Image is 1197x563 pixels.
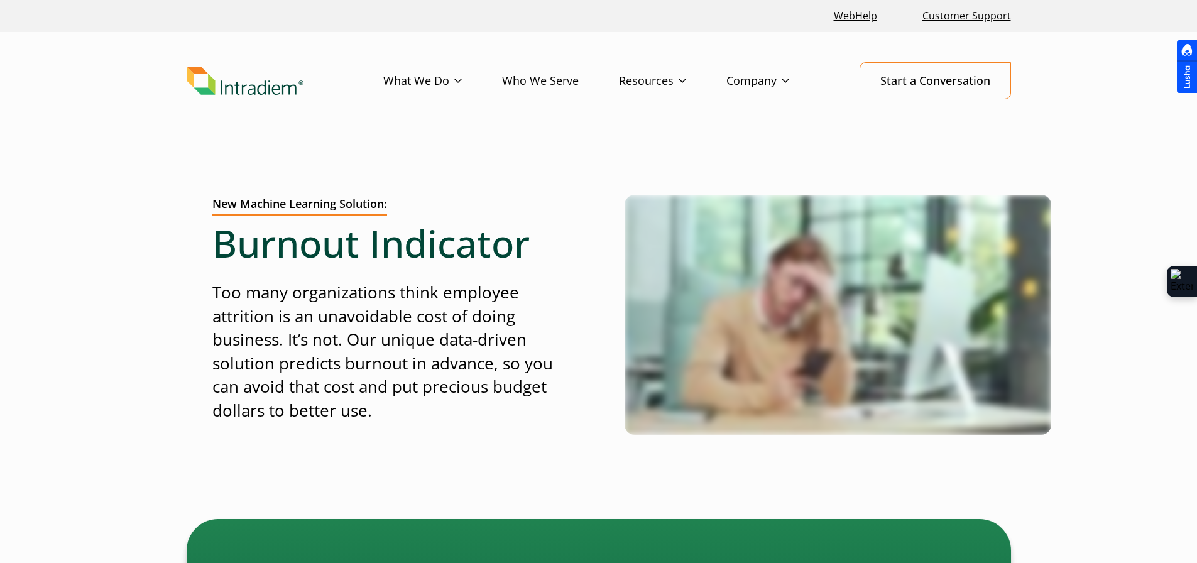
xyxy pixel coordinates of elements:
h2: New Machine Learning Solution: [212,197,387,216]
a: Who We Serve [502,63,619,99]
img: Intradiem [187,67,303,96]
a: Link to homepage of Intradiem [187,67,383,96]
a: Customer Support [917,3,1016,30]
a: Link opens in a new window [829,3,882,30]
a: Start a Conversation [860,62,1011,99]
img: Extension Icon [1171,269,1193,294]
a: Resources [619,63,726,99]
a: Company [726,63,829,99]
p: Too many organizations think employee attrition is an unavoidable cost of doing business. It’s no... [212,281,573,422]
a: What We Do [383,63,502,99]
h1: Burnout Indicator [212,221,573,266]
